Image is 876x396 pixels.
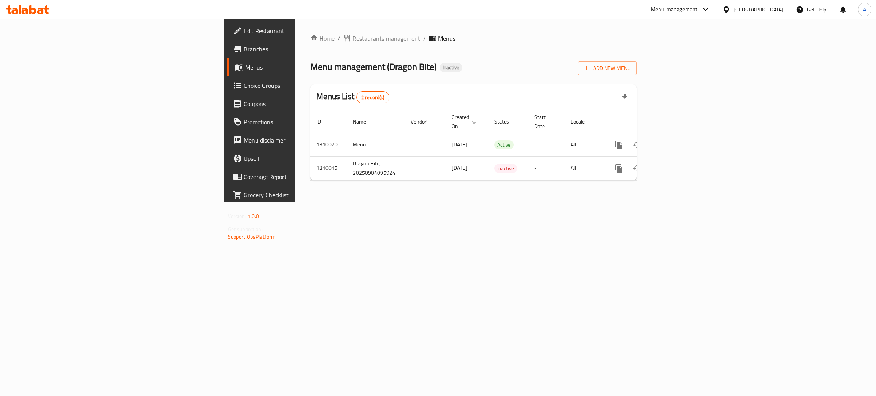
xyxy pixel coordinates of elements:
[245,63,364,72] span: Menus
[494,117,519,126] span: Status
[494,164,517,173] span: Inactive
[452,163,467,173] span: [DATE]
[244,190,364,200] span: Grocery Checklist
[244,136,364,145] span: Menu disclaimer
[228,232,276,242] a: Support.OpsPlatform
[357,94,389,101] span: 2 record(s)
[616,88,634,106] div: Export file
[244,172,364,181] span: Coverage Report
[440,63,462,72] div: Inactive
[244,81,364,90] span: Choice Groups
[628,159,646,177] button: Change Status
[244,26,364,35] span: Edit Restaurant
[227,58,370,76] a: Menus
[227,40,370,58] a: Branches
[610,159,628,177] button: more
[352,34,420,43] span: Restaurants management
[565,156,604,180] td: All
[227,186,370,204] a: Grocery Checklist
[347,156,405,180] td: Dragon Bite, 20250904095924
[452,112,479,131] span: Created On
[604,110,689,133] th: Actions
[565,133,604,156] td: All
[310,34,637,43] nav: breadcrumb
[440,64,462,71] span: Inactive
[534,112,555,131] span: Start Date
[494,140,514,149] div: Active
[628,136,646,154] button: Change Status
[528,133,565,156] td: -
[316,117,331,126] span: ID
[863,5,866,14] span: A
[528,156,565,180] td: -
[343,34,420,43] a: Restaurants management
[244,44,364,54] span: Branches
[227,131,370,149] a: Menu disclaimer
[310,58,436,75] span: Menu management ( Dragon Bite )
[452,139,467,149] span: [DATE]
[248,211,259,221] span: 1.0.0
[733,5,784,14] div: [GEOGRAPHIC_DATA]
[228,224,263,234] span: Get support on:
[610,136,628,154] button: more
[227,76,370,95] a: Choice Groups
[227,168,370,186] a: Coverage Report
[244,117,364,127] span: Promotions
[651,5,698,14] div: Menu-management
[310,110,689,181] table: enhanced table
[316,91,389,103] h2: Menus List
[584,63,631,73] span: Add New Menu
[494,141,514,149] span: Active
[227,113,370,131] a: Promotions
[423,34,426,43] li: /
[227,95,370,113] a: Coupons
[244,99,364,108] span: Coupons
[356,91,389,103] div: Total records count
[244,154,364,163] span: Upsell
[571,117,595,126] span: Locale
[578,61,637,75] button: Add New Menu
[228,211,246,221] span: Version:
[438,34,455,43] span: Menus
[411,117,436,126] span: Vendor
[227,22,370,40] a: Edit Restaurant
[353,117,376,126] span: Name
[227,149,370,168] a: Upsell
[347,133,405,156] td: Menu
